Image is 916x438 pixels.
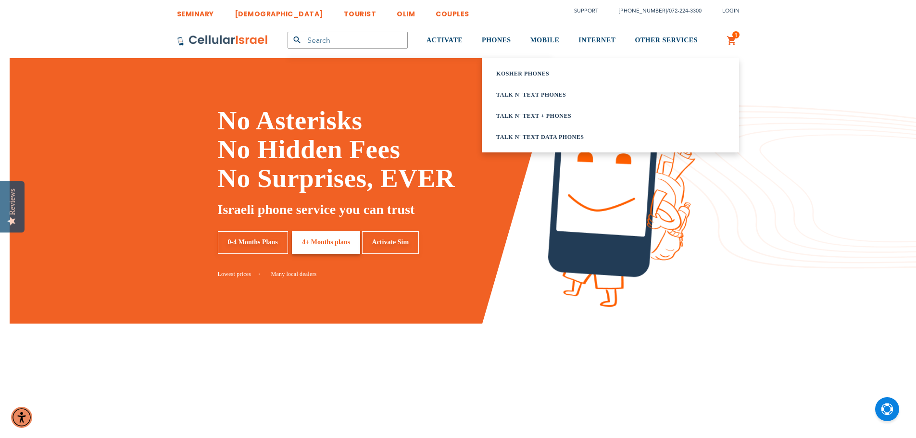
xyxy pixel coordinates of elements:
span: ACTIVATE [427,37,463,44]
a: Support [574,7,598,14]
img: Cellular Israel Logo [177,35,268,46]
span: 1 [734,31,738,39]
a: Talk n' Text Phones [496,90,701,100]
a: SEMINARY [177,2,214,20]
a: Lowest prices [218,271,260,277]
a: ACTIVATE [427,23,463,59]
a: Talk n' Text + Phones [496,111,701,121]
a: [DEMOGRAPHIC_DATA] [235,2,323,20]
a: [PHONE_NUMBER] [619,7,667,14]
div: Reviews [8,188,17,215]
div: Accessibility Menu [11,407,32,428]
a: 1 [727,35,737,47]
a: INTERNET [578,23,615,59]
span: OTHER SERVICES [635,37,698,44]
span: MOBILE [530,37,560,44]
a: 4+ Months plans [292,231,360,254]
a: TOURIST [344,2,376,20]
h5: Israeli phone service you can trust [218,200,534,219]
a: Kosher Phones [496,69,701,78]
a: COUPLES [436,2,469,20]
h1: No Asterisks No Hidden Fees No Surprises, EVER [218,106,534,193]
span: PHONES [482,37,511,44]
span: Login [722,7,740,14]
a: Talk n' Text Data Phones [496,132,701,142]
a: MOBILE [530,23,560,59]
a: Many local dealers [271,271,317,277]
a: 0-4 Months Plans [218,231,288,254]
li: / [609,4,702,18]
input: Search [288,32,408,49]
span: INTERNET [578,37,615,44]
a: Activate Sim [362,231,419,254]
a: PHONES [482,23,511,59]
a: OLIM [397,2,415,20]
a: 072-224-3300 [669,7,702,14]
a: OTHER SERVICES [635,23,698,59]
